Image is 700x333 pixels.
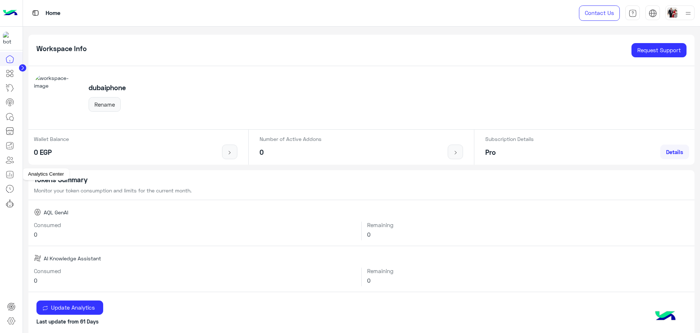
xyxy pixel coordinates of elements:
h5: 0 [260,148,322,157]
img: 1403182699927242 [3,32,16,45]
a: Request Support [631,43,687,58]
h6: Consumed [34,268,356,274]
h6: Remaining [367,222,689,228]
img: tab [31,8,40,18]
h6: 0 [34,231,356,238]
img: update icon [42,305,48,311]
p: Subscription Details [485,135,534,143]
a: Contact Us [579,5,620,21]
p: Home [46,8,61,18]
h6: 0 [367,231,689,238]
a: Details [660,145,689,159]
h5: Workspace Info [36,45,87,53]
div: Analytics Center [23,168,69,180]
button: Update Analytics [36,301,103,315]
h6: Consumed [34,222,356,228]
span: Update Analytics [48,304,97,311]
h6: 0 [367,277,689,284]
img: tab [649,9,657,18]
img: Logo [3,5,17,21]
img: profile [684,9,693,18]
p: Number of Active Addons [260,135,322,143]
span: AI Knowledge Assistant [44,254,101,262]
img: tab [629,9,637,18]
p: Wallet Balance [34,135,69,143]
h5: dubaiphone [89,84,126,92]
img: icon [225,150,234,156]
img: hulul-logo.png [653,304,678,329]
img: AQL GenAI [34,208,41,216]
img: AI Knowledge Assistant [34,254,41,262]
p: Monitor your token consumption and limits for the current month. [34,187,689,194]
a: tab [625,5,640,21]
h6: 0 [34,277,356,284]
img: workspace-image [34,74,81,121]
p: Last update from 61 Days [36,318,687,325]
img: userImage [667,7,677,18]
span: AQL GenAI [44,208,68,216]
h6: Remaining [367,268,689,274]
img: icon [451,150,460,156]
h5: 0 EGP [34,148,69,157]
button: Rename [89,97,121,112]
h5: Pro [485,148,534,157]
span: Details [666,149,683,155]
h5: Tokens Summary [34,176,689,184]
